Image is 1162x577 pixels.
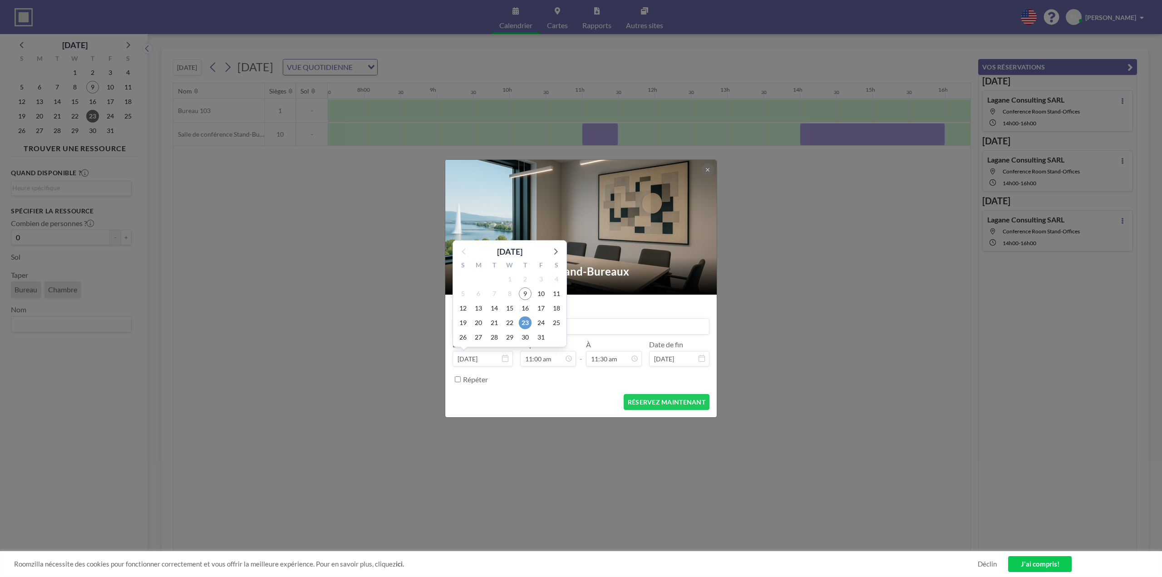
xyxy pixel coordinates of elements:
font: 3 [539,275,543,283]
font: 7 [492,290,496,297]
font: 10 [537,290,545,297]
span: Mercredi 22 octobre 2025 [503,316,516,329]
font: 16 [522,304,529,312]
font: 5 [461,290,465,297]
font: 21 [491,319,498,326]
span: Vendredi 10 octobre 2025 [535,287,547,300]
span: Jeudi 23 octobre 2025 [519,316,532,329]
font: 25 [553,319,560,326]
span: Lundi 20 octobre 2025 [472,316,485,329]
font: 30 [522,333,529,341]
font: RÉSERVEZ MAINTENANT [628,398,705,406]
font: 27 [475,333,482,341]
span: Lundi 13 octobre 2025 [472,302,485,315]
font: T [523,261,527,269]
font: 19 [459,319,467,326]
span: Mercredi 1er octobre 2025 [503,273,516,286]
span: Jeudi 16 octobre 2025 [519,302,532,315]
span: Samedi 11 octobre 2025 [550,287,563,300]
input: La réservation de Pascale [453,319,709,334]
font: Roomzilla nécessite des cookies pour fonctionner correctement et vous offrir la meilleure expérie... [14,560,396,568]
font: 9 [523,290,527,297]
font: 26 [459,333,467,341]
span: Jeudi 9 octobre 2025 [519,287,532,300]
span: Mardi 7 octobre 2025 [488,287,501,300]
span: Mercredi 15 octobre 2025 [503,302,516,315]
font: W [506,261,513,269]
span: Samedi 18 octobre 2025 [550,302,563,315]
font: 14 [491,304,498,312]
font: 22 [506,319,513,326]
font: T [492,261,496,269]
span: Dimanche 26 octobre 2025 [457,331,469,344]
span: Samedi 4 octobre 2025 [550,273,563,286]
span: Lundi 27 octobre 2025 [472,331,485,344]
font: - [580,354,582,363]
font: 4 [555,275,558,283]
font: 1 [508,275,512,283]
font: F [539,261,543,269]
font: 8 [508,290,512,297]
span: Vendredi 31 octobre 2025 [535,331,547,344]
span: Lundi 6 octobre 2025 [472,287,485,300]
font: 15 [506,304,513,312]
font: À [586,340,591,349]
span: Dimanche 12 octobre 2025 [457,302,469,315]
span: Vendredi 17 octobre 2025 [535,302,547,315]
font: 13 [475,304,482,312]
font: Répéter [463,375,488,384]
img: 537.png [445,137,718,318]
font: 23 [522,319,529,326]
span: Jeudi 2 octobre 2025 [519,273,532,286]
font: 29 [506,333,513,341]
font: S [461,261,465,269]
a: Déclin [978,560,997,568]
font: 18 [553,304,560,312]
span: Mardi 28 octobre 2025 [488,331,501,344]
font: 24 [537,319,545,326]
a: ici. [396,560,404,568]
font: 20 [475,319,482,326]
span: Mardi 14 octobre 2025 [488,302,501,315]
font: 28 [491,333,498,341]
font: 2 [523,275,527,283]
font: S [555,261,558,269]
font: 11 [553,290,560,297]
span: Mardi 21 octobre 2025 [488,316,501,329]
span: Mercredi 29 octobre 2025 [503,331,516,344]
font: [DATE] [497,247,522,256]
font: 6 [477,290,480,297]
span: Vendredi 24 octobre 2025 [535,316,547,329]
font: M [476,261,482,269]
span: Samedi 25 octobre 2025 [550,316,563,329]
span: Vendredi 3 octobre 2025 [535,273,547,286]
span: Jeudi 30 octobre 2025 [519,331,532,344]
font: 31 [537,333,545,341]
font: Date de fin [649,340,683,349]
font: 12 [459,304,467,312]
font: 17 [537,304,545,312]
font: J'ai compris! [1021,560,1059,568]
span: Dimanche 19 octobre 2025 [457,316,469,329]
button: RÉSERVEZ MAINTENANT [624,394,709,410]
span: Dimanche 5 octobre 2025 [457,287,469,300]
span: Mercredi 8 octobre 2025 [503,287,516,300]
